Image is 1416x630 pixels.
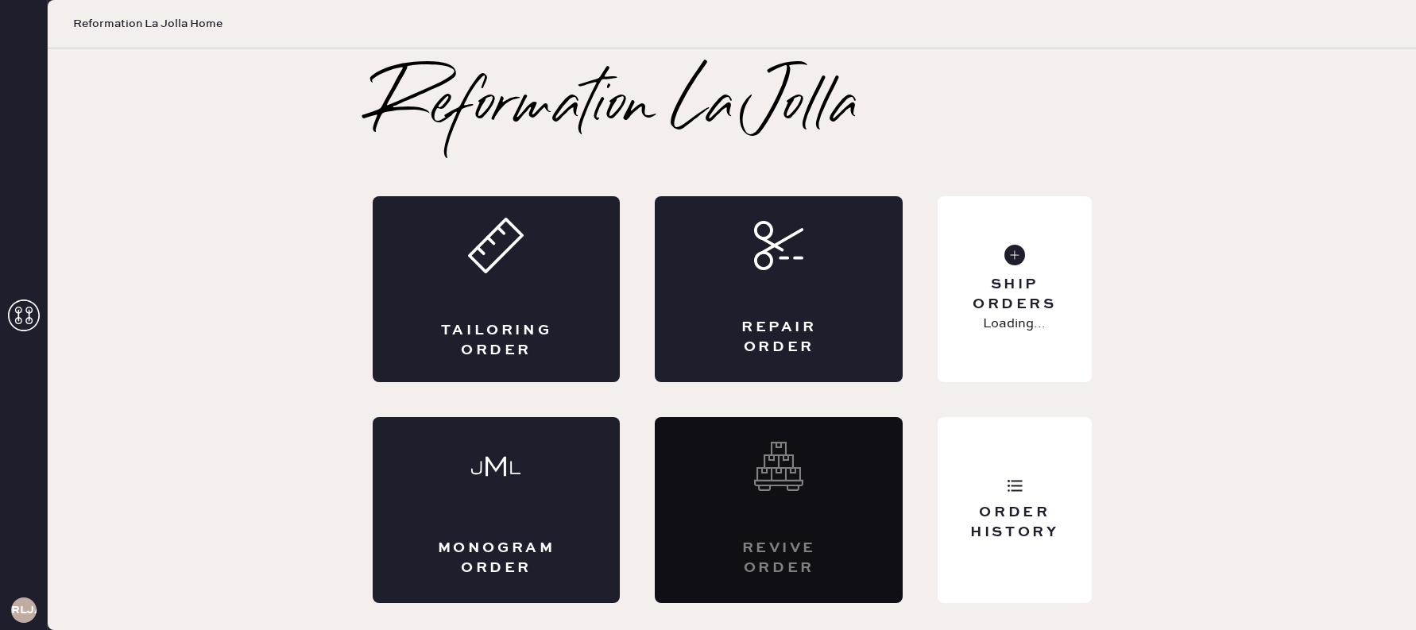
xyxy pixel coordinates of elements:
div: Order History [950,503,1078,543]
div: Ship Orders [950,275,1078,315]
div: Repair Order [718,318,839,358]
div: Revive order [718,539,839,578]
p: Loading... [983,315,1046,334]
h3: RLJA [11,605,37,616]
div: Monogram Order [436,539,557,578]
span: Reformation La Jolla Home [73,16,222,32]
h2: Reformation La Jolla [373,75,859,139]
div: Interested? Contact us at care@hemster.co [655,417,903,603]
div: Tailoring Order [436,321,557,361]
